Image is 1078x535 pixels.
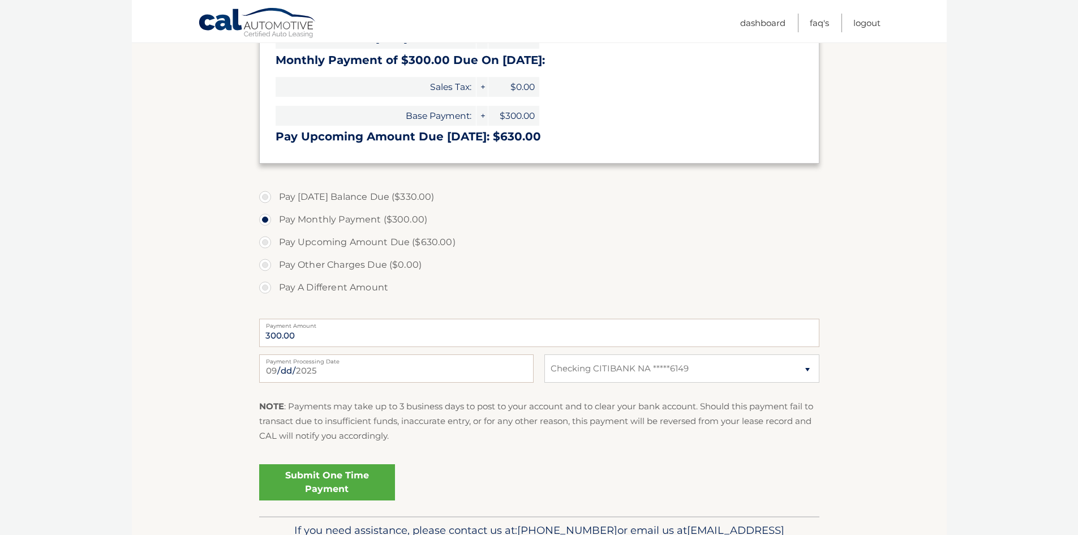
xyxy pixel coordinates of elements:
a: Submit One Time Payment [259,464,395,500]
a: Dashboard [740,14,785,32]
input: Payment Amount [259,319,819,347]
a: FAQ's [810,14,829,32]
span: $0.00 [488,77,539,97]
label: Pay A Different Amount [259,276,819,299]
label: Pay [DATE] Balance Due ($330.00) [259,186,819,208]
label: Pay Upcoming Amount Due ($630.00) [259,231,819,254]
label: Pay Monthly Payment ($300.00) [259,208,819,231]
label: Payment Amount [259,319,819,328]
label: Payment Processing Date [259,354,534,363]
span: Base Payment: [276,106,476,126]
a: Logout [853,14,881,32]
strong: NOTE [259,401,284,412]
a: Cal Automotive [198,7,317,40]
h3: Monthly Payment of $300.00 Due On [DATE]: [276,53,803,67]
span: + [476,77,488,97]
span: Sales Tax: [276,77,476,97]
label: Pay Other Charges Due ($0.00) [259,254,819,276]
input: Payment Date [259,354,534,383]
span: + [476,106,488,126]
h3: Pay Upcoming Amount Due [DATE]: $630.00 [276,130,803,144]
p: : Payments may take up to 3 business days to post to your account and to clear your bank account.... [259,399,819,444]
span: $300.00 [488,106,539,126]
